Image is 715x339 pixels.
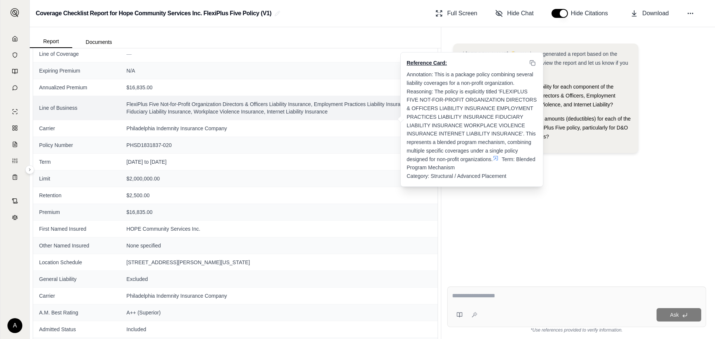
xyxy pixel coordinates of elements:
div: *Use references provided to verify information. [447,327,706,333]
span: A.M. Best Rating [39,309,115,316]
span: Philadelphia Indemnity Insurance Company [127,125,432,132]
span: Annotation: This is a package policy combining several liability coverages for a non-profit organ... [407,71,538,162]
span: $16,835.00 [127,84,432,91]
span: [DATE] to [DATE] [127,158,432,166]
span: General Liability [39,275,115,283]
a: Prompt Library [5,64,25,79]
span: Included [127,326,432,333]
span: Full Screen [447,9,477,18]
span: Policy Number [39,141,115,149]
span: Premium [39,208,115,216]
span: — [127,51,132,57]
span: Admitted Status [39,326,115,333]
span: What are the applicable retention amounts (deductibles) for each of the liability coverages under... [467,116,630,140]
span: HOPE Community Services Inc. [127,225,432,233]
span: Annualized Premium [39,84,115,91]
span: Term: Blended Program Mechanism Category: Structural / Advanced Placement [407,156,537,179]
span: None specified [127,242,432,249]
span: Reference Card: [407,59,447,67]
a: Coverage Table [5,170,25,185]
img: Expand sidebar [10,8,19,17]
span: [STREET_ADDRESS][PERSON_NAME][US_STATE] [127,259,432,266]
span: Line of Business [39,104,115,112]
span: Line of Coverage [39,50,115,58]
button: Download [627,6,672,21]
span: PHSD1831837-020 [127,141,432,149]
a: Chat [5,80,25,95]
span: Philadelphia Indemnity Insurance Company [127,292,432,300]
a: Policy Comparisons [5,121,25,135]
span: FlexiPlus Five Not-for-Profit Organization Directors & Officers Liability Insurance, Employment P... [127,100,432,115]
span: Hide Citations [571,9,613,18]
span: Carrier [39,292,115,300]
button: Ask [657,308,701,322]
a: Custom Report [5,153,25,168]
span: Limit [39,175,115,182]
span: $2,500.00 [127,192,432,199]
a: Home [5,31,25,46]
span: A++ (Superior) [127,309,432,316]
span: N/A [127,67,432,74]
span: Other Named Insured [39,242,115,249]
button: Report [30,35,72,48]
div: A [7,318,22,333]
a: Contract Analysis [5,194,25,208]
button: Expand sidebar [7,5,22,20]
span: Carrier [39,125,115,132]
button: Expand sidebar [25,165,34,174]
span: Location Schedule [39,259,115,266]
span: $2,000,000.00 [127,175,432,182]
span: Expiring Premium [39,67,115,74]
button: Hide Chat [492,6,537,21]
button: Full Screen [432,6,480,21]
span: $16,835.00 [127,208,432,216]
a: Single Policy [5,104,25,119]
span: Hide Chat [507,9,534,18]
button: Copy to clipboard [528,58,537,67]
span: Excluded [127,275,432,283]
span: Ask [670,312,679,318]
button: Documents [72,36,125,48]
a: Claim Coverage [5,137,25,152]
span: Download [642,9,669,18]
span: Term [39,158,115,166]
a: Documents Vault [5,48,25,63]
span: First Named Insured [39,225,115,233]
h2: Coverage Checklist Report for Hope Community Services Inc. FlexiPlus Five Policy (V1) [36,7,271,20]
span: Hi [PERSON_NAME] 👋 - We have generated a report based on the documents you uploaded. Please revie... [459,51,628,75]
span: Retention [39,192,115,199]
a: Legal Search Engine [5,210,25,225]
